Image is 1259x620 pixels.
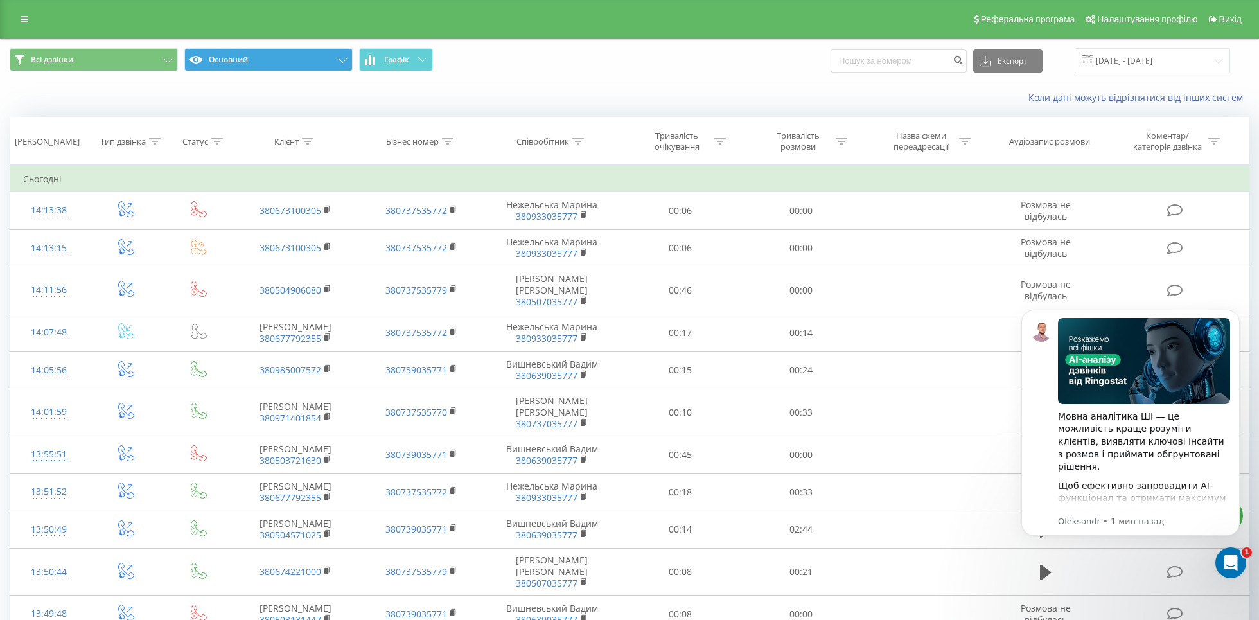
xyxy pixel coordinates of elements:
a: 380639035777 [516,529,577,541]
a: 380737535772 [385,486,447,498]
td: [PERSON_NAME] [PERSON_NAME] [484,389,620,436]
div: Тривалість очікування [642,130,711,152]
a: 380639035777 [516,454,577,466]
div: 13:51:52 [23,479,75,504]
td: 00:24 [741,351,861,389]
div: Клієнт [274,136,299,147]
td: 00:00 [741,267,861,314]
a: 380507035777 [516,577,577,589]
span: Вихід [1219,14,1242,24]
a: 380504571025 [260,529,321,541]
td: 00:15 [620,351,741,389]
button: Графік [359,48,433,71]
td: [PERSON_NAME] [233,389,358,436]
a: 380737535772 [385,204,447,217]
a: 380739035771 [385,608,447,620]
div: 14:01:59 [23,400,75,425]
a: 380673100305 [260,204,321,217]
span: Налаштування профілю [1097,14,1197,24]
td: Нежельська Марина [484,474,620,511]
td: 00:17 [620,314,741,351]
td: 00:33 [741,389,861,436]
td: Нежельська Марина [484,314,620,351]
td: [PERSON_NAME] [233,314,358,351]
td: 00:00 [741,192,861,229]
a: 380933035777 [516,247,577,260]
button: Основний [184,48,353,71]
div: 13:50:49 [23,517,75,542]
a: 380504906080 [260,284,321,296]
td: 00:33 [741,474,861,511]
td: Нежельська Марина [484,192,620,229]
a: 380739035771 [385,523,447,535]
div: Статус [182,136,208,147]
td: 00:45 [620,436,741,474]
span: Графік [384,55,409,64]
td: 00:00 [741,436,861,474]
td: 00:14 [620,511,741,548]
div: 13:55:51 [23,442,75,467]
a: 380739035771 [385,448,447,461]
td: 02:44 [741,511,861,548]
a: 380737035777 [516,418,577,430]
a: 380739035771 [385,364,447,376]
span: Розмова не відбулась [1021,199,1071,222]
div: 14:07:48 [23,320,75,345]
td: Нежельська Марина [484,229,620,267]
iframe: Intercom notifications сообщение [1002,290,1259,585]
iframe: Intercom live chat [1215,547,1246,578]
td: [PERSON_NAME] [PERSON_NAME] [484,548,620,596]
a: 380503721630 [260,454,321,466]
span: 1 [1242,547,1252,558]
a: 380971401854 [260,412,321,424]
a: 380737535779 [385,565,447,578]
td: Вишневський Вадим [484,436,620,474]
div: 13:50:44 [23,560,75,585]
button: Всі дзвінки [10,48,178,71]
a: 380933035777 [516,210,577,222]
a: 380677792355 [260,332,321,344]
td: [PERSON_NAME] [233,474,358,511]
td: 00:06 [620,229,741,267]
td: Сьогодні [10,166,1249,192]
div: Тип дзвінка [100,136,146,147]
td: 00:06 [620,192,741,229]
button: Експорт [973,49,1043,73]
td: [PERSON_NAME] [233,436,358,474]
a: 380674221000 [260,565,321,578]
div: 14:11:56 [23,278,75,303]
div: Тривалість розмови [764,130,832,152]
div: 14:05:56 [23,358,75,383]
td: 00:18 [620,474,741,511]
div: Назва схеми переадресації [887,130,956,152]
td: 00:46 [620,267,741,314]
td: Вишневський Вадим [484,351,620,389]
td: 00:14 [741,314,861,351]
a: 380933035777 [516,492,577,504]
span: Розмова не відбулась [1021,278,1071,302]
a: 380985007572 [260,364,321,376]
div: Бізнес номер [386,136,439,147]
div: 14:13:15 [23,236,75,261]
a: 380737535770 [385,406,447,418]
td: Вишневський Вадим [484,511,620,548]
div: Коментар/категорія дзвінка [1130,130,1205,152]
span: Розмова не відбулась [1021,236,1071,260]
span: Всі дзвінки [31,55,73,65]
a: Коли дані можуть відрізнятися вiд інших систем [1028,91,1249,103]
div: [PERSON_NAME] [15,136,80,147]
a: 380737535772 [385,242,447,254]
a: 380737535779 [385,284,447,296]
span: Реферальна програма [981,14,1075,24]
div: Аудіозапис розмови [1009,136,1090,147]
td: 00:10 [620,389,741,436]
div: 14:13:38 [23,198,75,223]
td: 00:21 [741,548,861,596]
a: 380737535772 [385,326,447,339]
